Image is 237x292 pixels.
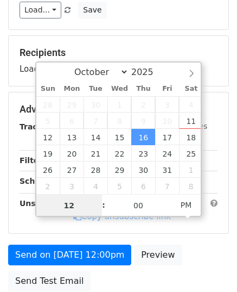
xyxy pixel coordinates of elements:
span: October 10, 2025 [155,113,179,129]
h5: Recipients [20,47,217,59]
span: October 1, 2025 [107,96,131,113]
span: October 21, 2025 [84,145,107,161]
input: Year [129,67,168,77]
span: November 5, 2025 [107,178,131,194]
span: Sun [36,85,60,92]
span: October 6, 2025 [60,113,84,129]
span: October 19, 2025 [36,145,60,161]
button: Save [78,2,106,18]
span: October 27, 2025 [60,161,84,178]
span: October 8, 2025 [107,113,131,129]
span: September 30, 2025 [84,96,107,113]
strong: Tracking [20,122,56,131]
span: : [102,194,105,216]
span: October 22, 2025 [107,145,131,161]
span: October 25, 2025 [179,145,203,161]
a: Preview [134,245,182,265]
span: October 7, 2025 [84,113,107,129]
span: October 30, 2025 [131,161,155,178]
span: November 2, 2025 [36,178,60,194]
div: Loading... [20,47,217,75]
span: October 4, 2025 [179,96,203,113]
span: October 18, 2025 [179,129,203,145]
span: November 6, 2025 [131,178,155,194]
span: Click to toggle [171,194,201,216]
span: September 28, 2025 [36,96,60,113]
strong: Unsubscribe [20,199,73,208]
h5: Advanced [20,103,217,115]
span: October 31, 2025 [155,161,179,178]
span: October 16, 2025 [131,129,155,145]
span: October 3, 2025 [155,96,179,113]
span: November 4, 2025 [84,178,107,194]
span: Thu [131,85,155,92]
span: Tue [84,85,107,92]
a: Send on [DATE] 12:00pm [8,245,131,265]
span: Sat [179,85,203,92]
span: November 1, 2025 [179,161,203,178]
span: October 17, 2025 [155,129,179,145]
span: October 13, 2025 [60,129,84,145]
span: November 7, 2025 [155,178,179,194]
span: November 3, 2025 [60,178,84,194]
span: October 20, 2025 [60,145,84,161]
span: October 14, 2025 [84,129,107,145]
input: Minute [105,195,171,216]
span: November 8, 2025 [179,178,203,194]
strong: Schedule [20,177,59,185]
span: October 12, 2025 [36,129,60,145]
a: Load... [20,2,61,18]
a: Copy unsubscribe link [73,212,171,221]
input: Hour [36,195,103,216]
span: October 15, 2025 [107,129,131,145]
span: Mon [60,85,84,92]
span: October 26, 2025 [36,161,60,178]
span: October 23, 2025 [131,145,155,161]
span: October 28, 2025 [84,161,107,178]
span: September 29, 2025 [60,96,84,113]
span: October 9, 2025 [131,113,155,129]
span: October 24, 2025 [155,145,179,161]
span: October 5, 2025 [36,113,60,129]
iframe: Chat Widget [183,240,237,292]
span: October 29, 2025 [107,161,131,178]
a: Send Test Email [8,271,91,291]
span: Fri [155,85,179,92]
span: Wed [107,85,131,92]
span: October 2, 2025 [131,96,155,113]
strong: Filters [20,156,47,165]
span: October 11, 2025 [179,113,203,129]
